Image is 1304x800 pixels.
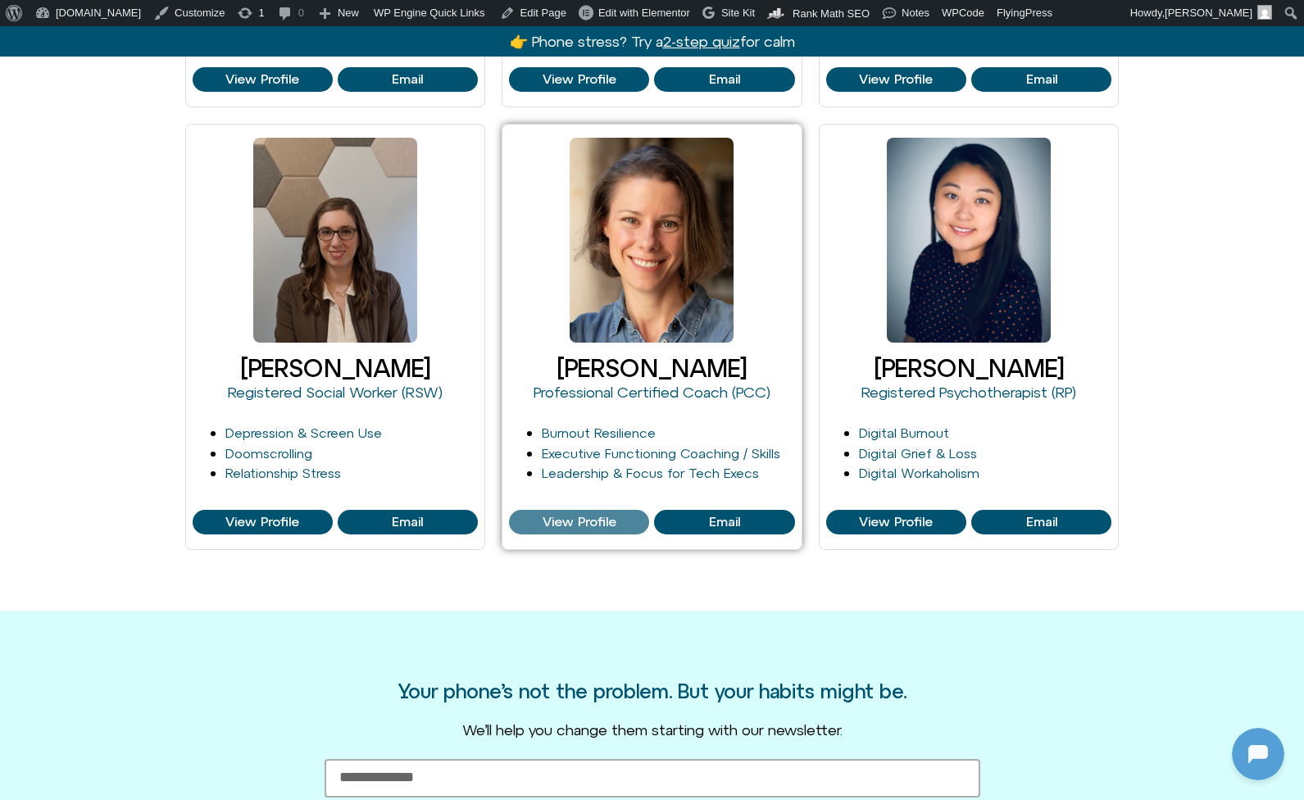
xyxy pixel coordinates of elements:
p: [DATE] [143,426,186,446]
span: Edit with Elementor [598,7,690,19]
button: Expand Header Button [4,4,324,39]
span: Rank Math SEO [793,7,870,20]
span: [PERSON_NAME] [1165,7,1252,19]
span: View Profile [859,515,933,530]
img: N5FCcHC.png [4,143,27,166]
a: Relationship Stress [225,466,341,480]
a: View Profile of Siobhan Chirico [971,67,1111,92]
a: Doomscrolling [225,446,312,461]
span: Email [392,72,423,87]
a: Depression & Screen Use [225,425,382,440]
a: [PERSON_NAME] [557,354,747,382]
a: Professional Certified Coach (PCC) [534,384,770,401]
span: Site Kit [721,7,755,19]
a: View Profile of Tori Throckmorton [509,510,649,534]
svg: Voice Input Button [280,523,307,549]
textarea: Message Input [28,528,254,544]
a: Executive Functioning Coaching / Skills [542,446,780,461]
a: View Profile of Sabrina Rehman [509,67,649,92]
span: Email [392,515,423,530]
p: Makes sense — you want clarity. When do you reach for your phone most [DATE]? Choose one: 1) Morn... [47,187,293,285]
svg: Close Chatbot Button [286,7,314,35]
p: Looks like you stepped away—no worries. Message me when you're ready. What feels like a good next... [47,313,293,392]
a: View Profile of Stephanie Furlott [193,510,333,534]
p: hi [300,467,311,487]
span: Email [1026,515,1057,530]
a: 👉 Phone stress? Try a2-step quizfor calm [510,33,795,50]
a: [PERSON_NAME] [874,354,1064,382]
span: Email [1026,72,1057,87]
img: N5FCcHC.png [4,269,27,292]
img: N5FCcHC.png [4,375,27,398]
svg: Restart Conversation Button [258,7,286,35]
a: View Profile of Tori Throckmorton [654,510,794,534]
a: Digital Burnout [859,425,949,440]
a: Digital Workaholism [859,466,979,480]
span: View Profile [859,72,933,87]
img: N5FCcHC.png [15,8,41,34]
a: View Profile of Vicky Li [826,510,966,534]
a: View Profile of Stephanie Furlott [338,510,478,534]
a: View Profile of Michelle Fischler [338,67,478,92]
span: View Profile [543,72,616,87]
span: View Profile [225,72,299,87]
a: View Profile of Vicky Li [971,510,1111,534]
a: View Profile of Michelle Fischler [193,67,333,92]
span: Email [709,515,740,530]
span: Email [709,72,740,87]
span: View Profile [543,515,616,530]
a: Registered Social Worker (RSW) [228,384,443,401]
a: Registered Psychotherapist (RP) [861,384,1076,401]
h2: [DOMAIN_NAME] [48,11,252,32]
p: Good to see you. Phone focus time. Which moment [DATE] grabs your phone the most? Choose one: 1) ... [47,80,293,159]
h3: Your phone’s not the problem. But your habits might be. [398,680,906,702]
a: View Profile of Sabrina Rehman [654,67,794,92]
a: Leadership & Focus for Tech Execs [542,466,759,480]
a: [PERSON_NAME] [240,354,430,382]
a: View Profile of Siobhan Chirico [826,67,966,92]
u: 2-step quiz [663,33,740,50]
span: We’ll help you change them starting with our newsletter. [462,721,843,739]
a: Digital Grief & Loss [859,446,977,461]
p: [DATE] [143,39,186,59]
a: Burnout Resilience [542,425,656,440]
iframe: Botpress [1232,728,1284,780]
span: View Profile [225,515,299,530]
